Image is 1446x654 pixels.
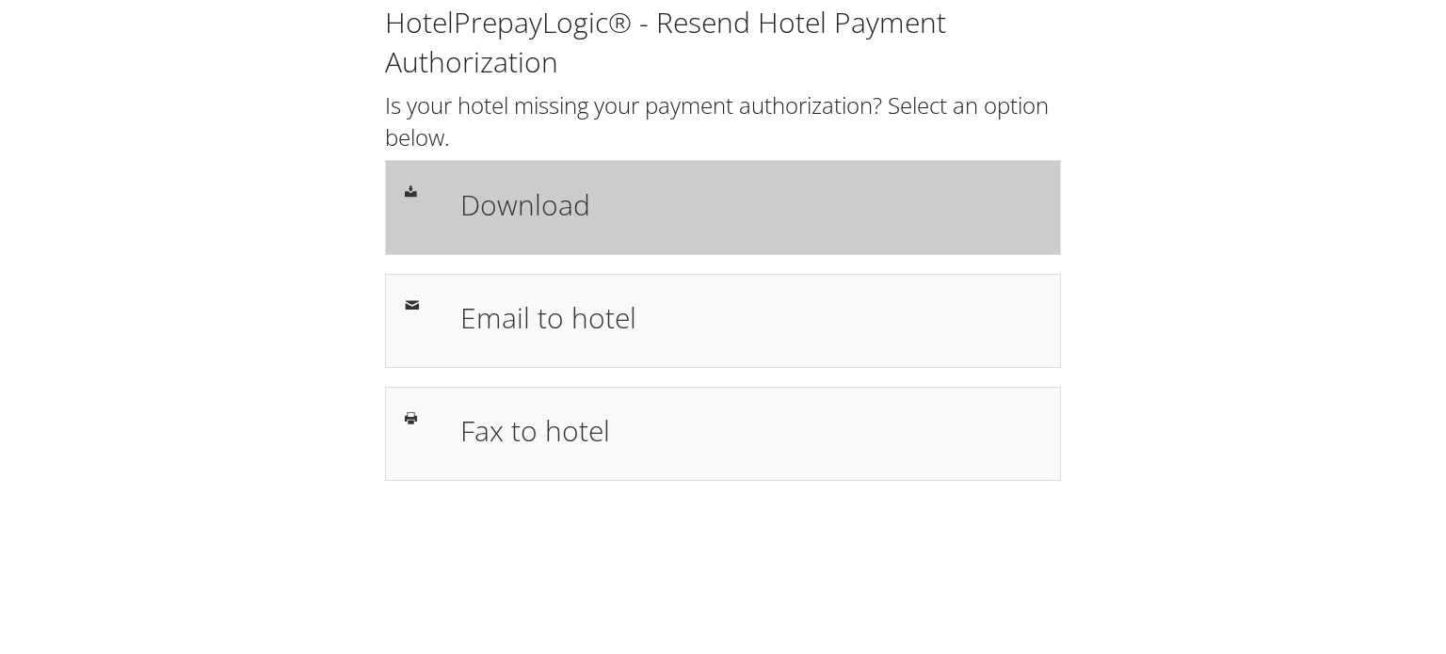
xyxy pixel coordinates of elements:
[385,89,1061,152] h2: Is your hotel missing your payment authorization? Select an option below.
[385,274,1061,368] a: Email to hotel
[385,3,1061,82] h1: HotelPrepayLogic® - Resend Hotel Payment Authorization
[460,183,1041,226] h1: Download
[385,387,1061,481] a: Fax to hotel
[385,160,1061,254] a: Download
[460,296,1041,339] h1: Email to hotel
[460,409,1041,452] h1: Fax to hotel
